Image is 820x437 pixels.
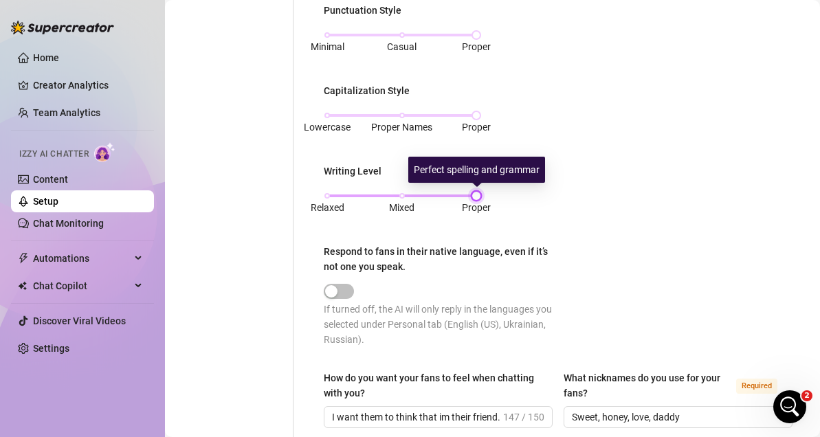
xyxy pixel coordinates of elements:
label: Respond to fans in their native language, even if it’s not one you speak. [324,244,558,274]
div: Writing Level [324,164,381,179]
div: What nicknames do you use for your fans? [564,370,731,401]
label: Punctuation Style [324,3,411,18]
label: Writing Level [324,164,391,179]
div: Respond to fans in their native language, even if it’s not one you speak. [324,244,548,274]
img: Chat Copilot [18,281,27,291]
a: Creator Analytics [33,74,143,96]
div: How do you want your fans to feel when chatting with you? [324,370,543,401]
a: Chat Monitoring [33,218,104,229]
span: Automations [33,247,131,269]
span: Required [736,379,777,394]
span: Relaxed [311,202,344,213]
div: Perfect spelling and grammar [408,157,545,183]
a: Team Analytics [33,107,100,118]
div: Capitalization Style [324,83,410,98]
div: Punctuation Style [324,3,401,18]
label: Capitalization Style [324,83,419,98]
a: Settings [33,343,69,354]
label: What nicknames do you use for your fans? [564,370,793,401]
input: What nicknames do you use for your fans? [572,410,782,425]
img: logo-BBDzfeDw.svg [11,21,114,34]
button: Respond to fans in their native language, even if it’s not one you speak. [324,284,354,299]
a: Content [33,174,68,185]
iframe: Intercom live chat [773,390,806,423]
span: Proper Names [371,122,432,133]
div: If turned off, the AI will only reply in the languages you selected under Personal tab (English (... [324,302,558,347]
span: Mixed [389,202,414,213]
img: AI Chatter [94,142,115,162]
span: thunderbolt [18,253,29,264]
span: 147 / 150 [503,410,544,425]
span: Proper [462,202,491,213]
span: Proper [462,41,491,52]
span: 2 [801,390,812,401]
label: How do you want your fans to feel when chatting with you? [324,370,553,401]
span: Izzy AI Chatter [19,148,89,161]
span: Lowercase [304,122,351,133]
span: Chat Copilot [33,275,131,297]
a: Home [33,52,59,63]
span: Minimal [311,41,344,52]
input: How do you want your fans to feel when chatting with you? [332,410,500,425]
span: Proper [462,122,491,133]
a: Setup [33,196,58,207]
a: Discover Viral Videos [33,315,126,326]
span: Casual [387,41,417,52]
